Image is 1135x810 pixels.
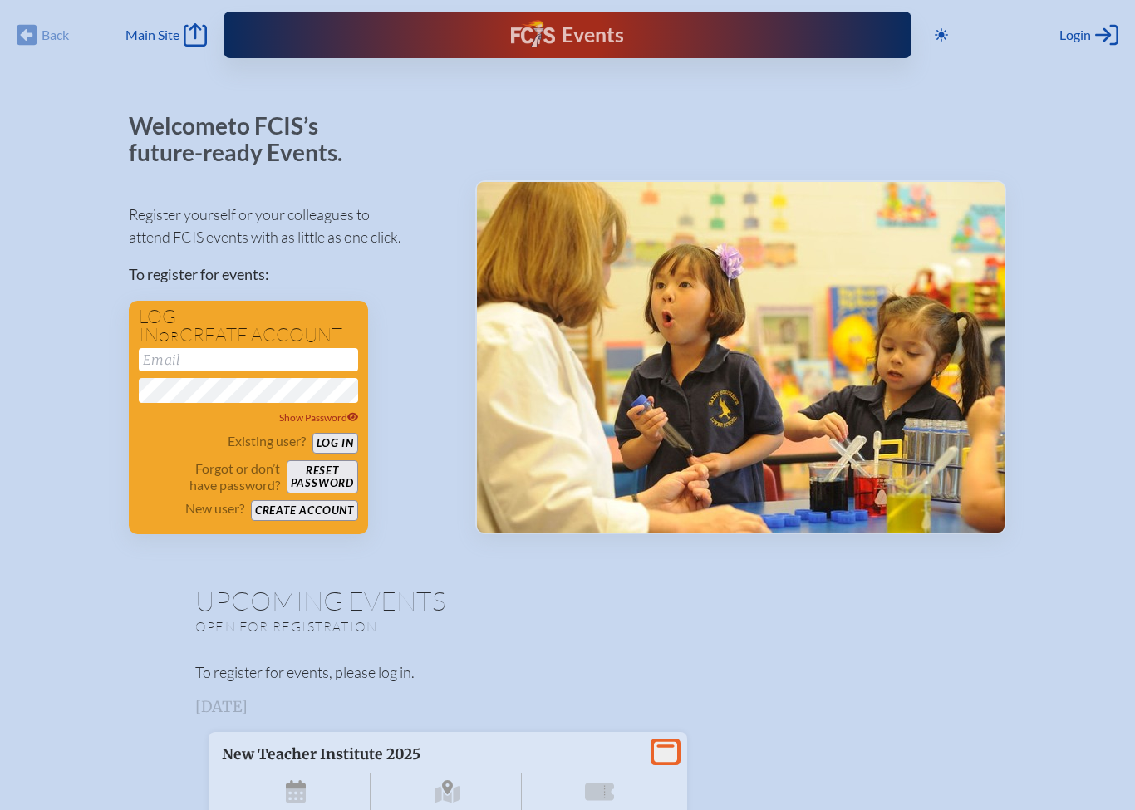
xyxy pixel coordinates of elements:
[129,204,449,248] p: Register yourself or your colleagues to attend FCIS events with as little as one click.
[195,618,634,635] p: Open for registration
[139,460,280,493] p: Forgot or don’t have password?
[185,500,244,517] p: New user?
[159,328,179,345] span: or
[251,500,358,521] button: Create account
[195,699,940,715] h3: [DATE]
[279,411,359,424] span: Show Password
[1059,27,1091,43] span: Login
[287,460,358,493] button: Resetpassword
[125,23,207,47] a: Main Site
[422,20,713,50] div: FCIS Events — Future ready
[129,263,449,286] p: To register for events:
[312,433,358,454] button: Log in
[195,661,940,684] p: To register for events, please log in.
[228,433,306,449] p: Existing user?
[139,307,358,345] h1: Log in create account
[129,113,361,165] p: Welcome to FCIS’s future-ready Events.
[222,745,420,763] span: New Teacher Institute 2025
[125,27,179,43] span: Main Site
[477,182,1005,533] img: Events
[195,587,940,614] h1: Upcoming Events
[139,348,358,371] input: Email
